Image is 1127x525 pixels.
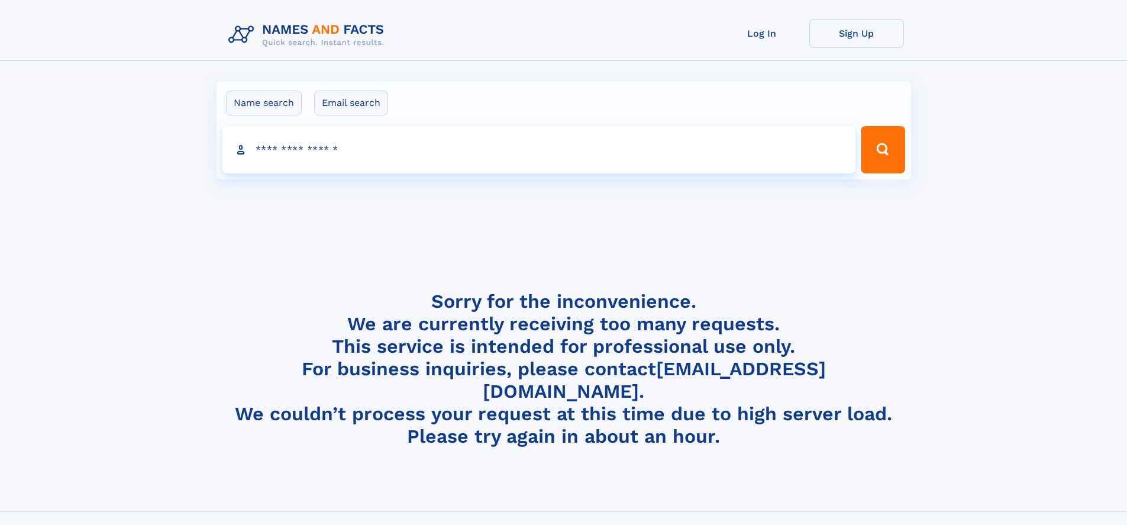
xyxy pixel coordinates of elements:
[483,357,826,402] a: [EMAIL_ADDRESS][DOMAIN_NAME]
[224,290,904,448] h4: Sorry for the inconvenience. We are currently receiving too many requests. This service is intend...
[809,19,904,48] a: Sign Up
[222,126,856,173] input: search input
[715,19,809,48] a: Log In
[224,19,394,51] img: Logo Names and Facts
[314,91,388,115] label: Email search
[861,126,905,173] button: Search Button
[226,91,302,115] label: Name search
